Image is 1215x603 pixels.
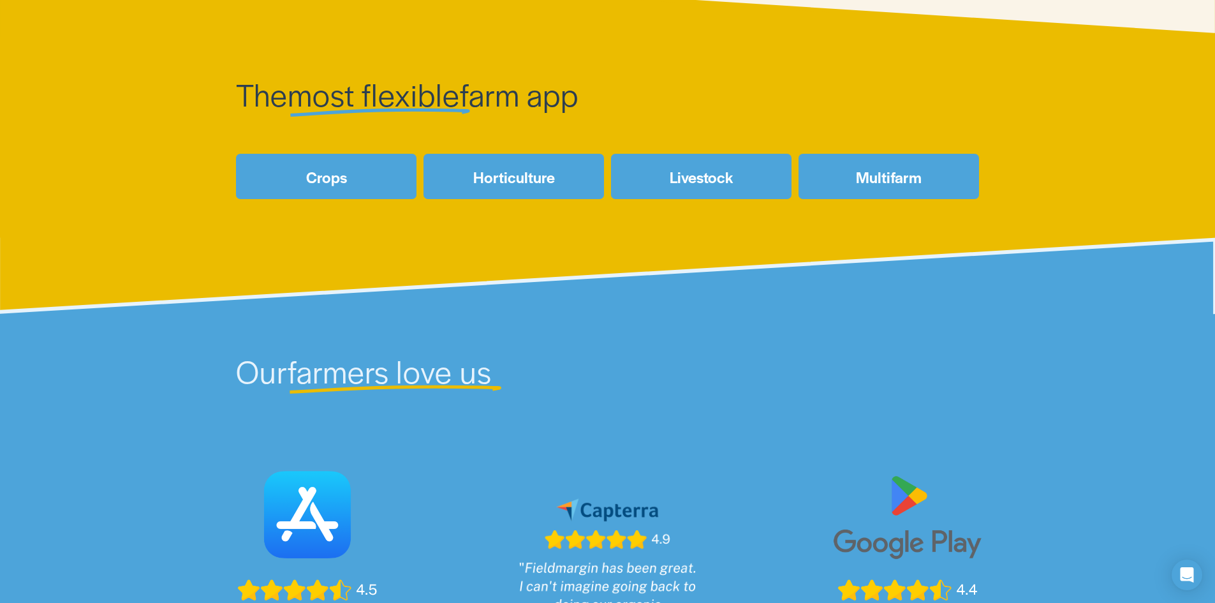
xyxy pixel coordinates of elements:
[1172,560,1202,590] div: Open Intercom Messenger
[611,154,792,199] a: Livestock
[236,72,288,115] span: The
[236,154,416,199] a: Crops
[799,154,979,199] a: Multifarm
[236,349,288,392] span: Our
[288,349,491,392] span: farmers love us
[423,154,604,199] a: Horticulture
[288,72,459,115] span: most flexible
[460,72,578,115] span: farm app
